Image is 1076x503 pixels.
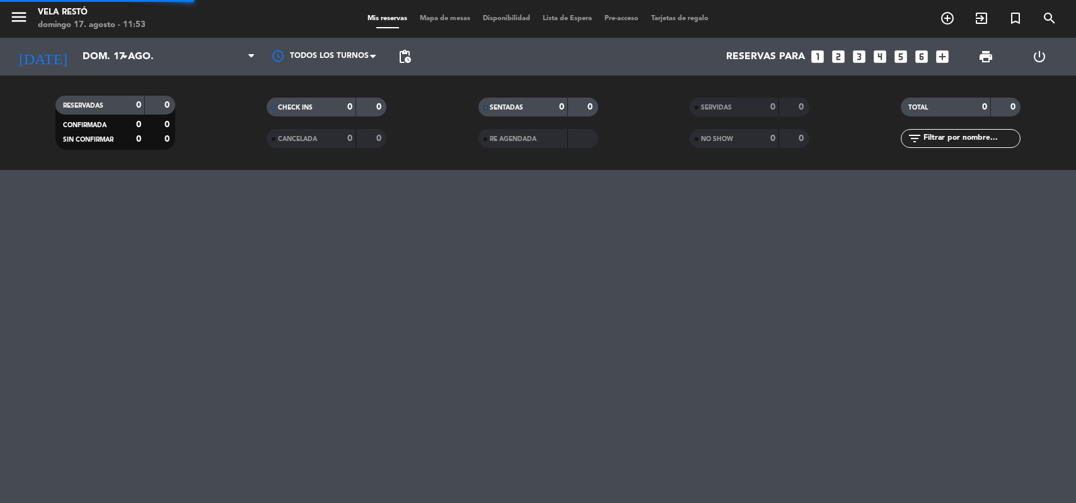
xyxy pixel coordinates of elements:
[645,15,715,22] span: Tarjetas de regalo
[165,101,172,110] strong: 0
[38,6,146,19] div: Vela Restó
[490,105,523,111] span: SENTADAS
[376,134,384,143] strong: 0
[165,135,172,144] strong: 0
[872,48,888,65] i: looks_4
[347,134,352,143] strong: 0
[851,48,867,65] i: looks_3
[726,51,805,63] span: Reservas para
[940,11,955,26] i: add_circle_outline
[559,103,564,111] strong: 0
[934,48,951,65] i: add_box
[978,49,993,64] span: print
[1013,38,1067,76] div: LOG OUT
[1042,11,1057,26] i: search
[1032,49,1047,64] i: power_settings_new
[136,101,141,110] strong: 0
[701,105,732,111] span: SERVIDAS
[376,103,384,111] strong: 0
[414,15,477,22] span: Mapa de mesas
[9,43,76,71] i: [DATE]
[893,48,909,65] i: looks_5
[117,49,132,64] i: arrow_drop_down
[913,48,930,65] i: looks_6
[63,122,107,128] span: CONFIRMADA
[477,15,536,22] span: Disponibilidad
[809,48,826,65] i: looks_one
[347,103,352,111] strong: 0
[598,15,645,22] span: Pre-acceso
[63,103,103,109] span: RESERVADAS
[536,15,598,22] span: Lista de Espera
[38,19,146,31] div: domingo 17. agosto - 11:53
[770,134,775,143] strong: 0
[908,105,928,111] span: TOTAL
[63,137,113,143] span: SIN CONFIRMAR
[907,131,922,146] i: filter_list
[701,136,733,142] span: NO SHOW
[830,48,847,65] i: looks_two
[9,8,28,26] i: menu
[490,136,536,142] span: RE AGENDADA
[770,103,775,111] strong: 0
[982,103,987,111] strong: 0
[136,120,141,129] strong: 0
[278,136,317,142] span: CANCELADA
[587,103,595,111] strong: 0
[799,134,806,143] strong: 0
[9,8,28,31] button: menu
[974,11,989,26] i: exit_to_app
[1010,103,1018,111] strong: 0
[1008,11,1023,26] i: turned_in_not
[799,103,806,111] strong: 0
[397,49,412,64] span: pending_actions
[361,15,414,22] span: Mis reservas
[278,105,313,111] span: CHECK INS
[922,132,1020,145] input: Filtrar por nombre...
[136,135,141,144] strong: 0
[165,120,172,129] strong: 0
